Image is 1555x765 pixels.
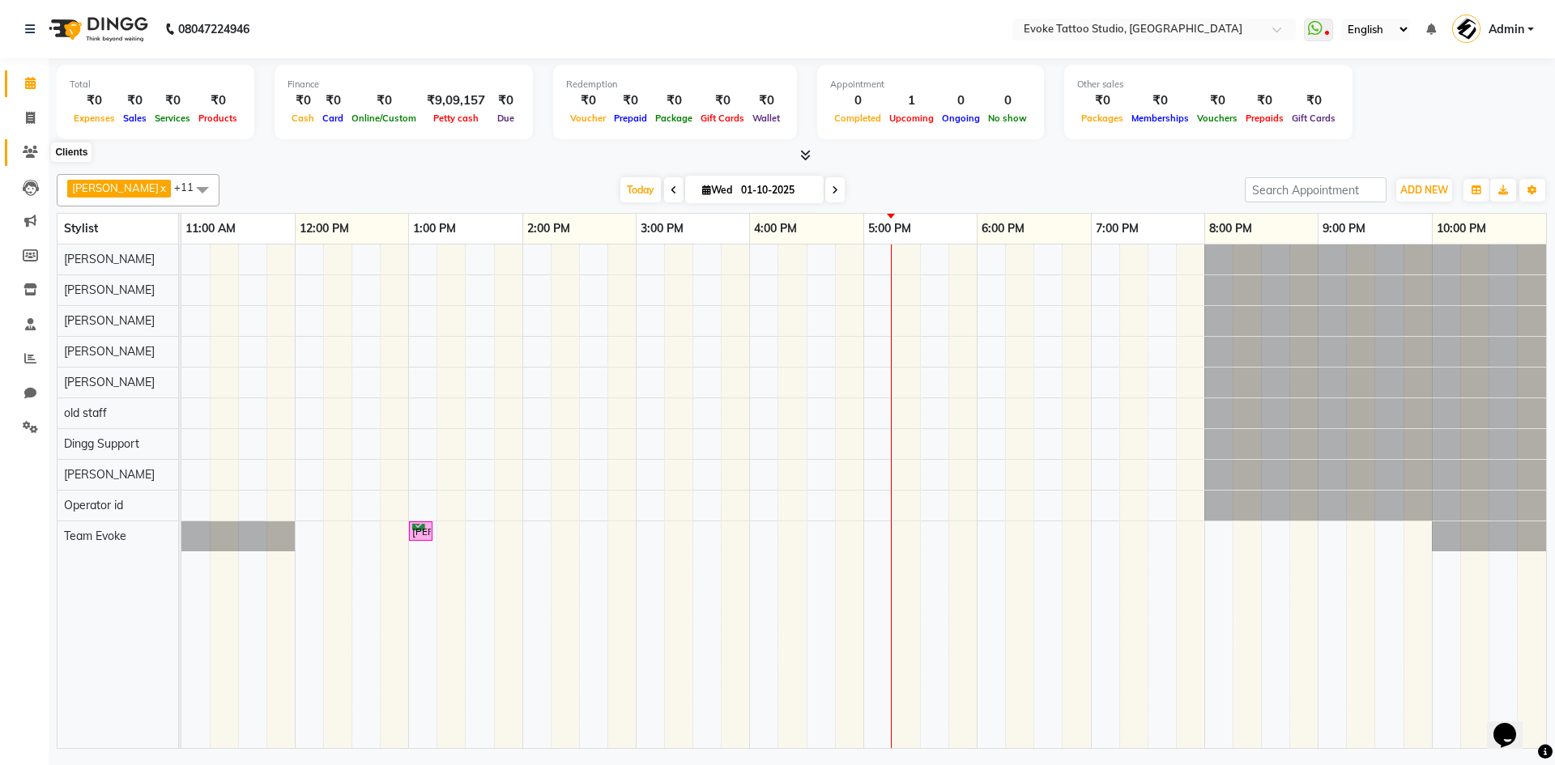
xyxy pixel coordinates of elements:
span: Packages [1077,113,1127,124]
span: Gift Cards [697,113,748,124]
div: ₹9,09,157 [420,91,492,110]
img: logo [41,6,152,52]
span: Cash [288,113,318,124]
span: Gift Cards [1288,113,1340,124]
a: 12:00 PM [296,217,353,240]
span: Wallet [748,113,784,124]
div: ₹0 [151,91,194,110]
div: Finance [288,78,520,91]
div: ₹0 [318,91,347,110]
div: ₹0 [1242,91,1288,110]
a: x [159,181,166,194]
div: 0 [830,91,885,110]
a: 5:00 PM [864,217,915,240]
span: [PERSON_NAME] [64,313,155,328]
div: ₹0 [748,91,784,110]
a: 7:00 PM [1092,217,1143,240]
div: ₹0 [119,91,151,110]
div: ₹0 [288,91,318,110]
span: Online/Custom [347,113,420,124]
a: 4:00 PM [750,217,801,240]
span: ADD NEW [1400,184,1448,196]
span: Operator id [64,498,123,512]
span: Completed [830,113,885,124]
a: 11:00 AM [181,217,240,240]
div: ₹0 [651,91,697,110]
span: [PERSON_NAME] [64,375,155,389]
div: [PERSON_NAME], TK01, 01:00 PM-01:01 PM, Custom Tattoo [411,524,431,539]
span: Due [493,113,518,124]
a: 1:00 PM [409,217,460,240]
span: old staff [64,406,107,420]
div: ₹0 [492,91,520,110]
span: Vouchers [1193,113,1242,124]
div: Clients [51,142,92,162]
span: No show [984,113,1031,124]
div: 1 [885,91,938,110]
div: Redemption [566,78,784,91]
span: +11 [174,181,206,193]
div: Appointment [830,78,1031,91]
div: ₹0 [1193,91,1242,110]
a: 6:00 PM [978,217,1029,240]
div: ₹0 [347,91,420,110]
span: Package [651,113,697,124]
div: ₹0 [194,91,241,110]
span: Today [620,177,661,202]
div: ₹0 [610,91,651,110]
span: Prepaids [1242,113,1288,124]
span: Card [318,113,347,124]
a: 10:00 PM [1433,217,1490,240]
span: Admin [1489,21,1524,38]
span: Products [194,113,241,124]
span: Services [151,113,194,124]
b: 08047224946 [178,6,249,52]
a: 2:00 PM [523,217,574,240]
button: ADD NEW [1396,179,1452,202]
span: [PERSON_NAME] [64,344,155,359]
span: Voucher [566,113,610,124]
div: ₹0 [697,91,748,110]
span: Team Evoke [64,529,126,543]
span: Upcoming [885,113,938,124]
span: Stylist [64,221,98,236]
span: [PERSON_NAME] [64,283,155,297]
div: Total [70,78,241,91]
div: ₹0 [1127,91,1193,110]
a: 9:00 PM [1319,217,1370,240]
a: 8:00 PM [1205,217,1256,240]
div: ₹0 [1077,91,1127,110]
a: 3:00 PM [637,217,688,240]
div: Other sales [1077,78,1340,91]
input: 2025-10-01 [736,178,817,202]
span: Memberships [1127,113,1193,124]
span: Dingg Support [64,436,139,451]
img: Admin [1452,15,1480,43]
span: Expenses [70,113,119,124]
div: 0 [938,91,984,110]
span: [PERSON_NAME] [72,181,159,194]
span: [PERSON_NAME] [64,467,155,482]
iframe: chat widget [1487,700,1539,749]
span: Sales [119,113,151,124]
div: ₹0 [1288,91,1340,110]
span: Petty cash [429,113,483,124]
div: ₹0 [566,91,610,110]
input: Search Appointment [1245,177,1387,202]
div: ₹0 [70,91,119,110]
span: Wed [698,184,736,196]
div: 0 [984,91,1031,110]
span: Ongoing [938,113,984,124]
span: Prepaid [610,113,651,124]
span: [PERSON_NAME] [64,252,155,266]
